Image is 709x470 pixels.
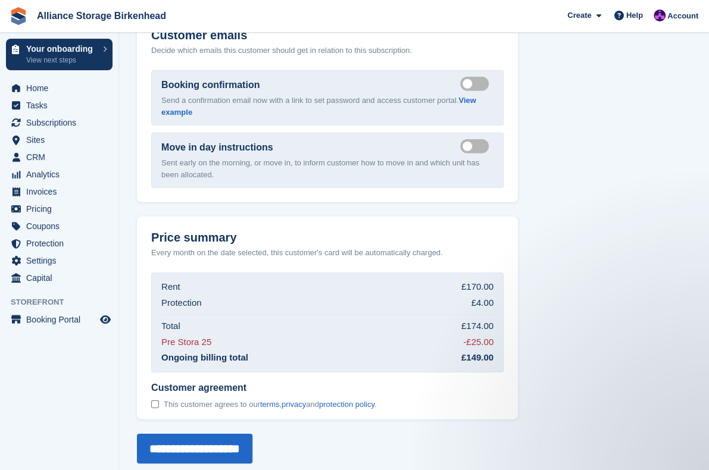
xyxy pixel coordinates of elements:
span: Help [626,10,643,21]
div: Protection [161,296,202,310]
label: Booking confirmation [161,78,260,92]
p: Your onboarding [26,45,97,53]
span: Home [26,80,98,96]
p: Decide which emails this customer should get in relation to this subscription. [151,45,504,57]
div: Ongoing billing total [161,351,248,365]
span: Invoices [26,183,98,200]
img: stora-icon-8386f47178a22dfd0bd8f6a31ec36ba5ce8667c1dd55bd0f319d3a0aa187defe.svg [10,7,27,25]
span: Sites [26,131,98,148]
a: terms [260,400,280,409]
div: -£25.00 [463,336,494,349]
label: Move in day instructions [161,140,273,155]
h2: Customer emails [151,29,504,42]
div: £4.00 [471,296,494,310]
a: menu [6,131,113,148]
a: menu [6,270,113,286]
span: Storefront [11,296,118,308]
a: menu [6,183,113,200]
span: Customer agreement [151,382,376,394]
div: Total [161,319,180,333]
a: protection policy [319,400,374,409]
a: privacy [282,400,306,409]
span: Pricing [26,200,98,217]
a: menu [6,218,113,234]
a: menu [6,97,113,114]
a: menu [6,166,113,183]
p: Sent early on the morning, or move in, to inform customer how to move in and which unit has been ... [161,157,494,180]
span: Protection [26,235,98,252]
span: Analytics [26,166,98,183]
a: Your onboarding View next steps [6,39,113,70]
a: menu [6,235,113,252]
a: Preview store [98,312,113,327]
a: menu [6,200,113,217]
span: Coupons [26,218,98,234]
div: £149.00 [461,351,494,365]
h2: Price summary [151,231,504,245]
p: Send a confirmation email now with a link to set password and access customer portal. [161,95,494,118]
span: Create [567,10,591,21]
span: Capital [26,270,98,286]
span: CRM [26,149,98,165]
div: Pre Stora 25 [161,336,211,349]
div: Rent [161,280,180,294]
div: £174.00 [461,319,494,333]
img: Romilly Norton [654,10,666,21]
p: View next steps [26,55,97,65]
input: Customer agreement This customer agrees to ourterms,privacyandprotection policy. [151,400,159,408]
div: £170.00 [461,280,494,294]
a: menu [6,80,113,96]
span: Account [667,10,698,22]
label: Send move in day email [460,145,494,147]
a: menu [6,149,113,165]
a: View example [161,96,476,117]
span: Subscriptions [26,114,98,131]
a: menu [6,114,113,131]
span: Booking Portal [26,311,98,328]
a: menu [6,311,113,328]
span: This customer agrees to our , and . [164,400,376,409]
a: menu [6,252,113,269]
p: Every month on the date selected, this customer's card will be automatically charged. [151,247,443,259]
a: Alliance Storage Birkenhead [32,6,171,26]
label: Send booking confirmation email [460,83,494,84]
span: Tasks [26,97,98,114]
span: Settings [26,252,98,269]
